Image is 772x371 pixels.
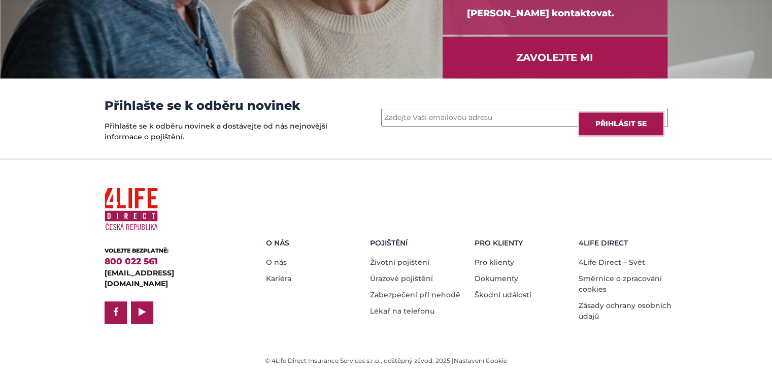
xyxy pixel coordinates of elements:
a: Nastavení Cookie [454,357,507,364]
input: Zadejte Vaši emailovou adresu [381,109,668,127]
a: Zabezpečení při nehodě [370,290,460,299]
a: ZAVOLEJTE MI [443,37,667,78]
div: © 4Life Direct Insurance Services s.r.o., odštěpný závod, 2025 | [105,356,668,365]
div: VOLEJTE BEZPLATNĚ: [105,246,234,255]
a: 4Life Direct – Svět [579,258,645,267]
a: O nás [266,258,287,267]
h5: Pojištění [370,239,467,248]
h5: 4LIFE DIRECT [579,239,676,248]
h5: Pro Klienty [475,239,572,248]
img: 4Life Direct Česká republika logo [105,183,158,235]
a: Lékař na telefonu [370,306,434,316]
a: Úrazové pojištění [370,274,433,283]
p: Přihlašte se k odběru novinek a dostávejte od nás nejnovější informace o pojištění. [105,121,330,142]
a: Dokumenty [475,274,518,283]
a: Životní pojištění [370,258,429,267]
input: Přihlásit se [578,111,664,136]
a: Kariéra [266,274,291,283]
h3: Přihlašte se k odběru novinek [105,99,330,113]
a: Směrnice o zpracování cookies [579,274,662,294]
a: Škodní události [475,290,531,299]
a: Pro klienty [475,258,514,267]
h5: O nás [266,239,363,248]
a: [EMAIL_ADDRESS][DOMAIN_NAME] [105,268,174,288]
a: 800 022 561 [105,256,158,266]
a: Zásady ochrany osobních údajů [579,301,672,321]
